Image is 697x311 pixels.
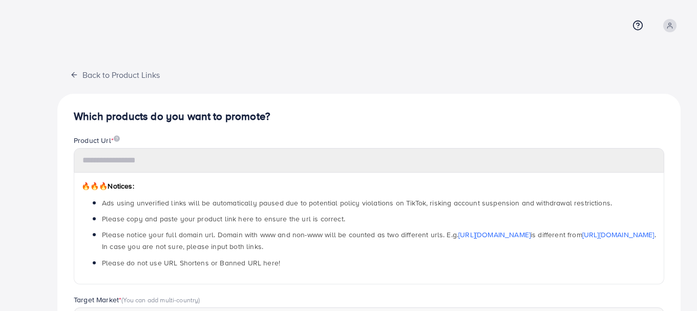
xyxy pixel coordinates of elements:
[121,295,200,304] span: (You can add multi-country)
[582,230,654,240] a: [URL][DOMAIN_NAME]
[102,230,656,252] span: Please notice your full domain url. Domain with www and non-www will be counted as two different ...
[102,198,612,208] span: Ads using unverified links will be automatically paused due to potential policy violations on Tik...
[74,295,200,305] label: Target Market
[102,214,345,224] span: Please copy and paste your product link here to ensure the url is correct.
[74,110,664,123] h4: Which products do you want to promote?
[74,135,120,146] label: Product Url
[114,135,120,142] img: image
[81,181,108,191] span: 🔥🔥🔥
[102,258,280,268] span: Please do not use URL Shortens or Banned URL here!
[81,181,134,191] span: Notices:
[458,230,531,240] a: [URL][DOMAIN_NAME]
[57,64,173,86] button: Back to Product Links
